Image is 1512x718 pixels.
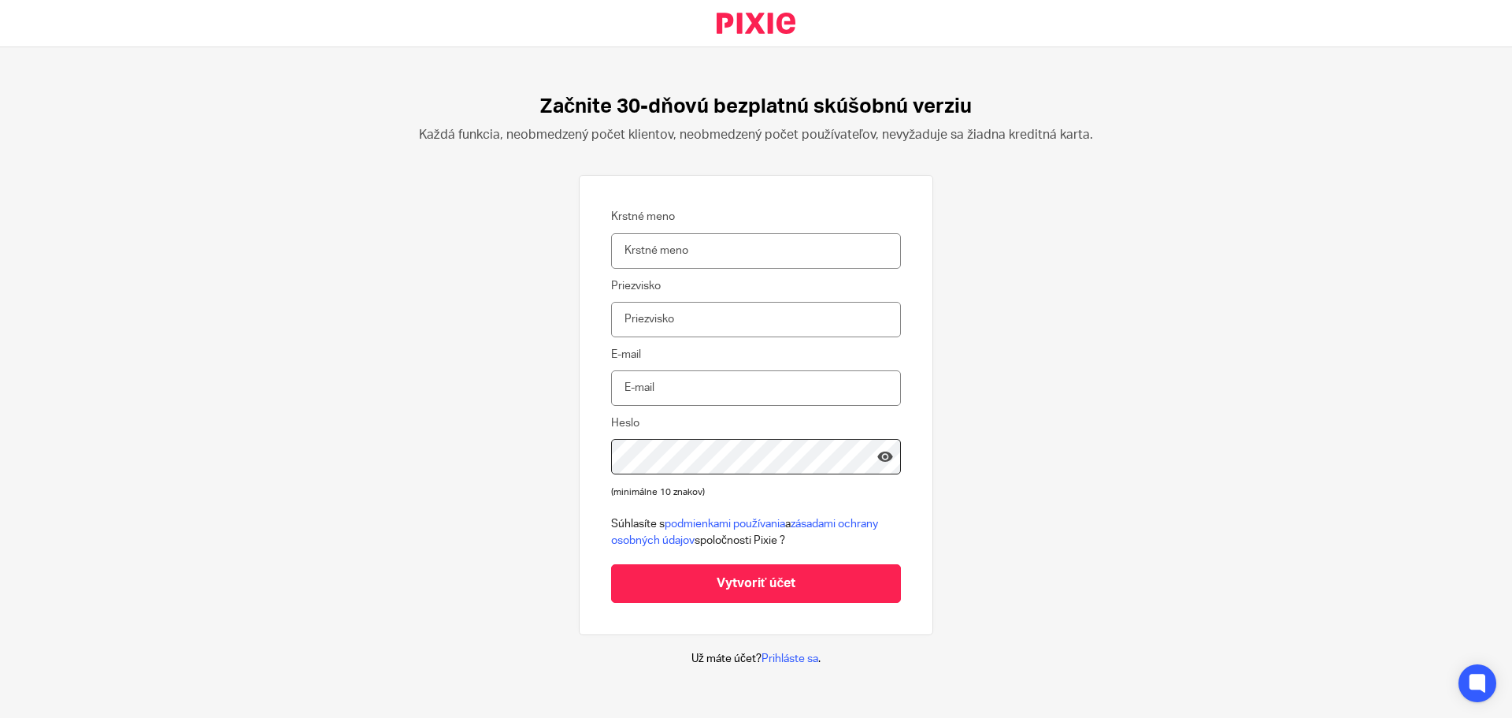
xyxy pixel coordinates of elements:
[611,302,901,337] input: Priezvisko
[611,281,661,292] font: Priezvisko
[611,349,641,360] font: E-mail
[818,653,821,664] font: .
[611,233,901,269] input: Krstné meno
[611,519,665,530] font: Súhlasíte s
[611,564,901,603] input: Vytvoriť účet
[695,535,785,546] font: spoločnosti Pixie ?
[785,519,791,530] font: a
[691,653,762,664] font: Už máte účet?
[611,211,675,222] font: Krstné meno
[540,96,972,117] font: Začnite 30-dňovú bezplatnú skúšobnú verziu
[665,519,785,530] a: podmienkami používania
[611,488,705,497] font: (minimálne 10 znakov)
[762,653,818,664] a: Prihláste sa
[419,128,1094,141] font: Každá funkcia, neobmedzený počet klientov, neobmedzený počet používateľov, nevyžaduje sa žiadna k...
[611,519,878,545] a: zásadami ochrany osobných údajov
[611,370,901,406] input: E-mail
[611,418,639,429] font: Heslo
